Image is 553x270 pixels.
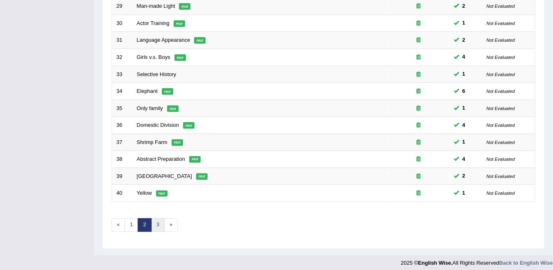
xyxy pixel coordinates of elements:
[459,53,469,61] span: You can still take this question
[137,122,179,128] a: Domestic Division
[194,37,206,44] em: Hot
[393,173,445,180] div: Exam occurring question
[487,106,515,111] small: Not Evaluated
[487,55,515,60] small: Not Evaluated
[499,260,553,266] a: Back to English Wise
[487,191,515,196] small: Not Evaluated
[112,134,132,151] td: 37
[112,83,132,100] td: 34
[112,66,132,83] td: 33
[167,106,179,112] em: Hot
[137,3,175,9] a: Man-made Light
[112,117,132,134] td: 36
[137,71,177,77] a: Selective History
[393,88,445,95] div: Exam occurring question
[393,20,445,27] div: Exam occurring question
[459,70,469,79] span: You can still take this question
[459,2,469,11] span: You can still take this question
[137,20,170,26] a: Actor Training
[137,173,192,179] a: [GEOGRAPHIC_DATA]
[487,89,515,94] small: Not Evaluated
[487,4,515,9] small: Not Evaluated
[112,32,132,49] td: 31
[112,15,132,32] td: 30
[393,54,445,61] div: Exam occurring question
[393,105,445,112] div: Exam occurring question
[112,218,125,232] a: «
[393,155,445,163] div: Exam occurring question
[189,156,201,163] em: Hot
[137,37,190,43] a: Language Appearance
[393,2,445,10] div: Exam occurring question
[393,71,445,79] div: Exam occurring question
[487,72,515,77] small: Not Evaluated
[393,122,445,129] div: Exam occurring question
[112,168,132,185] td: 39
[112,100,132,117] td: 35
[459,172,469,180] span: You can still take this question
[459,189,469,198] span: You can still take this question
[172,139,183,146] em: Hot
[459,138,469,146] span: You can still take this question
[112,185,132,202] td: 40
[418,260,452,266] strong: English Wise.
[393,36,445,44] div: Exam occurring question
[401,255,553,267] div: 2025 © All Rights Reserved
[137,88,158,94] a: Elephant
[487,38,515,43] small: Not Evaluated
[138,218,151,232] a: 2
[393,189,445,197] div: Exam occurring question
[162,88,173,95] em: Hot
[137,54,170,60] a: Girls v.s. Boys
[175,54,186,61] em: Hot
[112,151,132,168] td: 38
[459,36,469,45] span: You can still take this question
[459,87,469,96] span: You can still take this question
[137,156,186,162] a: Abstract Preparation
[125,218,138,232] a: 1
[487,174,515,179] small: Not Evaluated
[137,139,168,145] a: Shrimp Farm
[393,139,445,146] div: Exam occurring question
[164,218,178,232] a: »
[137,190,152,196] a: Yellow
[137,105,163,111] a: Only family
[459,121,469,130] span: You can still take this question
[179,3,190,10] em: Hot
[459,104,469,112] span: You can still take this question
[487,123,515,128] small: Not Evaluated
[156,191,168,197] em: Hot
[459,19,469,27] span: You can still take this question
[487,140,515,145] small: Not Evaluated
[487,21,515,26] small: Not Evaluated
[112,49,132,66] td: 32
[196,173,208,180] em: Hot
[487,157,515,162] small: Not Evaluated
[174,20,185,27] em: Hot
[183,122,195,129] em: Hot
[459,155,469,164] span: You can still take this question
[151,218,165,232] a: 3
